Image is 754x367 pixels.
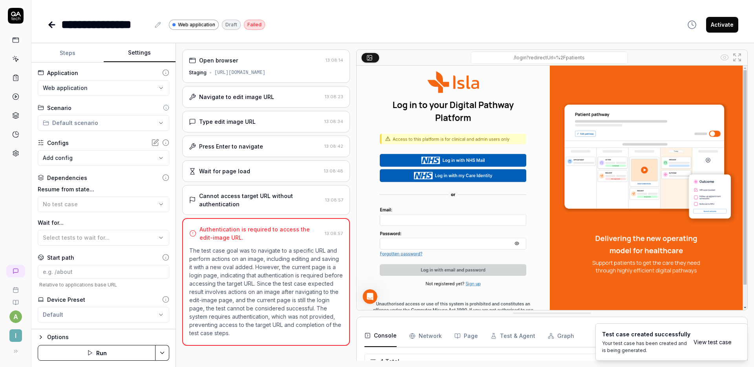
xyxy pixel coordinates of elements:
label: Wait for... [38,218,169,227]
button: Steps [31,44,104,62]
span: Select tests to wait for... [43,234,110,241]
img: Screenshot [357,66,747,310]
div: Dependencies [47,174,87,182]
time: 13:08:23 [325,94,343,99]
div: Open browser [199,56,238,64]
div: Options [47,332,169,342]
button: Options [38,332,169,342]
button: Web application [38,80,169,96]
time: 13:08:34 [324,119,343,124]
p: The test case goal was to navigate to a specific URL and perform actions on an image, including e... [189,246,343,337]
div: Cannot access target URL without authentication [199,192,322,208]
div: Draft [222,20,241,30]
div: Default scenario [43,119,98,127]
button: Default scenario [38,115,169,131]
button: Console [364,325,397,347]
button: Run [38,345,156,361]
button: a [9,310,22,323]
div: Start path [47,253,74,262]
div: Navigate to edit image URL [199,93,274,101]
div: Device Preset [47,295,85,304]
a: Web application [169,19,219,30]
time: 13:08:14 [326,57,343,63]
div: Failed [244,20,265,30]
button: Graph [548,325,574,347]
a: View test case [694,338,732,346]
time: 13:08:57 [325,231,343,236]
div: Test case created successfully [602,330,690,338]
button: I [3,323,28,343]
div: Configs [47,139,69,147]
div: Application [47,69,78,77]
button: View version history [683,17,701,33]
button: Show all interative elements [718,51,731,64]
button: Default [38,307,169,323]
div: Default [43,310,63,319]
div: Your test case has been created and is being generated. [602,340,690,354]
input: e.g. /about [38,265,169,279]
a: Documentation [3,293,28,306]
time: 13:08:48 [324,168,343,174]
button: Test & Agent [490,325,535,347]
div: Scenario [47,104,71,112]
span: Relative to applications base URL [38,282,169,288]
label: Resume from state... [38,185,169,193]
a: Book a call with us [3,281,28,293]
button: No test case [38,196,169,212]
button: Network [409,325,442,347]
button: Activate [706,17,738,33]
div: [URL][DOMAIN_NAME] [214,69,265,76]
div: Type edit image URL [199,117,256,126]
button: Select tests to wait for... [38,230,169,246]
span: Web application [43,84,88,92]
span: Web application [178,21,215,28]
div: Staging [189,69,207,76]
button: Page [454,325,478,347]
span: I [9,329,22,342]
time: 13:08:42 [324,143,343,149]
span: No test case [43,201,78,207]
div: Wait for page load [199,167,250,175]
div: Press Enter to navigate [199,142,263,150]
time: 13:08:57 [325,197,343,203]
a: New conversation [6,265,25,277]
button: Settings [104,44,176,62]
button: Open in full screen [731,51,743,64]
div: Authentication is required to access the edit-image URL. [199,225,322,242]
